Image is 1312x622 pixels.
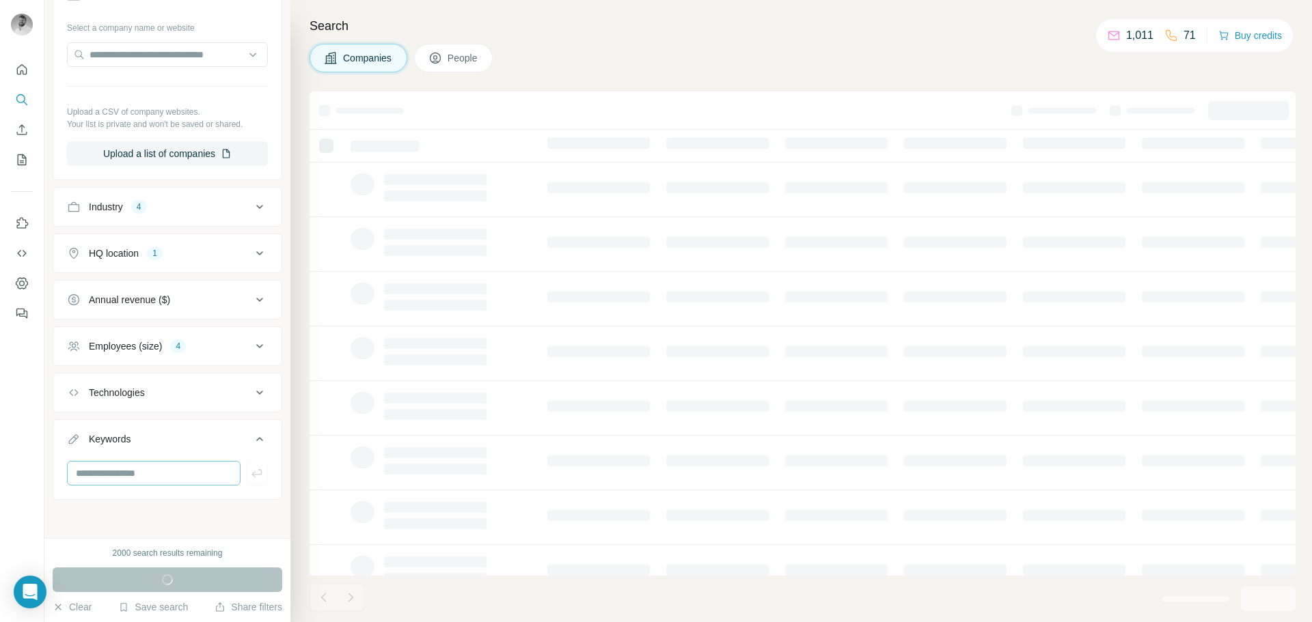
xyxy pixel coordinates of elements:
[11,14,33,36] img: Avatar
[89,246,139,260] div: HQ location
[113,547,223,559] div: 2000 search results remaining
[147,247,163,259] div: 1
[131,201,147,213] div: 4
[215,600,282,614] button: Share filters
[53,190,282,223] button: Industry4
[53,423,282,461] button: Keywords
[89,339,162,353] div: Employees (size)
[89,293,170,307] div: Annual revenue ($)
[67,141,268,166] button: Upload a list of companies
[89,200,123,214] div: Industry
[11,211,33,236] button: Use Surfe on LinkedIn
[89,432,131,446] div: Keywords
[11,301,33,326] button: Feedback
[448,51,479,65] span: People
[11,147,33,172] button: My lists
[53,600,92,614] button: Clear
[14,576,46,608] div: Open Intercom Messenger
[89,386,145,399] div: Technologies
[170,340,186,352] div: 4
[11,271,33,296] button: Dashboard
[11,57,33,82] button: Quick start
[11,241,33,266] button: Use Surfe API
[53,237,282,270] button: HQ location1
[11,87,33,112] button: Search
[1218,26,1282,45] button: Buy credits
[53,283,282,316] button: Annual revenue ($)
[11,117,33,142] button: Enrich CSV
[53,376,282,409] button: Technologies
[67,118,268,130] p: Your list is private and won't be saved or shared.
[67,16,268,34] div: Select a company name or website
[1184,27,1196,44] p: 71
[67,106,268,118] p: Upload a CSV of company websites.
[343,51,393,65] span: Companies
[310,16,1296,36] h4: Search
[53,330,282,363] button: Employees (size)4
[1126,27,1153,44] p: 1,011
[118,600,188,614] button: Save search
